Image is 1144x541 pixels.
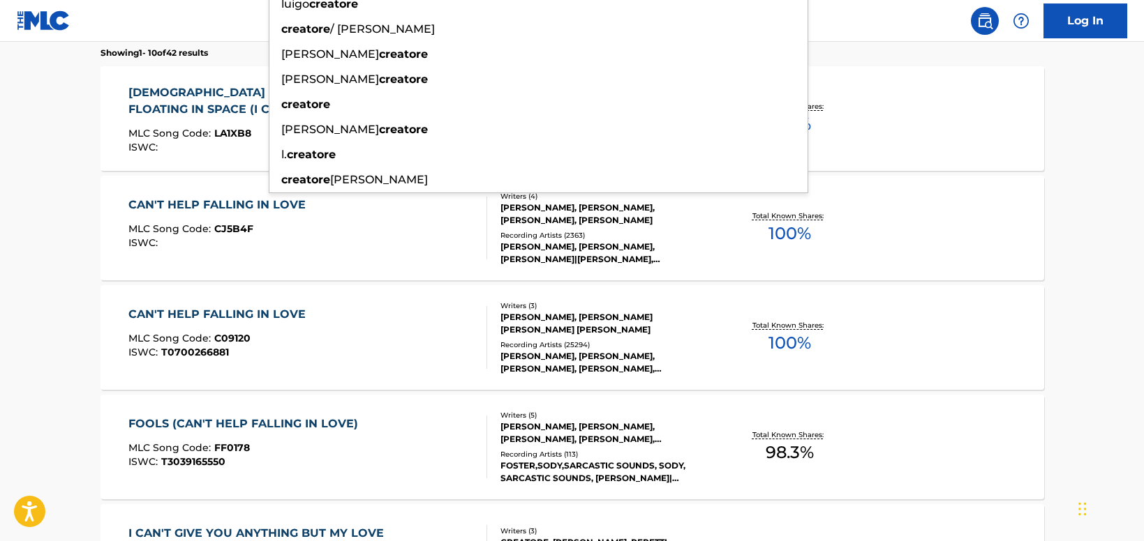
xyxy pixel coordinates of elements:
[379,47,428,61] strong: creatore
[128,332,214,344] span: MLC Song Code :
[976,13,993,29] img: search
[161,346,229,358] span: T0700266881
[101,47,208,59] p: Showing 1 - 10 of 42 results
[281,173,330,186] strong: creatore
[128,236,161,249] span: ISWC :
[281,98,330,111] strong: creatore
[500,410,711,420] div: Writers ( 5 )
[214,441,250,454] span: FF0178
[768,221,811,246] span: 100 %
[500,191,711,201] div: Writers ( 4 )
[281,123,379,136] span: [PERSON_NAME]
[128,197,313,213] div: CAN'T HELP FALLING IN LOVE
[101,285,1044,390] a: CAN'T HELP FALLING IN LOVEMLC Song Code:C09120ISWC:T0700266881Writers (3)[PERSON_NAME], [PERSON_N...
[128,441,214,454] span: MLC Song Code :
[500,350,711,375] div: [PERSON_NAME], [PERSON_NAME], [PERSON_NAME], [PERSON_NAME], [PERSON_NAME]
[500,449,711,459] div: Recording Artists ( 113 )
[500,230,711,241] div: Recording Artists ( 2363 )
[101,395,1044,499] a: FOOLS (CAN'T HELP FALLING IN LOVE)MLC Song Code:FF0178ISWC:T3039165550Writers (5)[PERSON_NAME], [...
[281,73,379,86] span: [PERSON_NAME]
[128,455,161,468] span: ISWC :
[128,84,475,118] div: [DEMOGRAPHIC_DATA] AND GENTLEMEN WE ARE FLOATING IN SPACE (I CAN'T HELP FALLING IN LOVE)
[330,173,428,186] span: [PERSON_NAME]
[379,73,428,86] strong: creatore
[281,22,330,36] strong: creatore
[128,222,214,235] span: MLC Song Code :
[214,332,251,344] span: C09120
[17,10,70,31] img: MLC Logo
[500,311,711,336] div: [PERSON_NAME], [PERSON_NAME] [PERSON_NAME] [PERSON_NAME]
[330,22,435,36] span: / [PERSON_NAME]
[379,123,428,136] strong: creatore
[1074,474,1144,541] iframe: Chat Widget
[1007,7,1035,35] div: Help
[128,127,214,139] span: MLC Song Code :
[214,222,253,235] span: CJ5B4F
[101,66,1044,171] a: [DEMOGRAPHIC_DATA] AND GENTLEMEN WE ARE FLOATING IN SPACE (I CAN'T HELP FALLING IN LOVE)MLC Song ...
[214,127,251,139] span: LA1XB8
[500,241,711,266] div: [PERSON_NAME], [PERSON_NAME], [PERSON_NAME]|[PERSON_NAME], [PERSON_NAME], [PERSON_NAME]
[1043,3,1127,38] a: Log In
[500,459,711,485] div: FOSTER,SODY,SARCASTIC SOUNDS, SODY, SARCASTIC SOUNDS, [PERSON_NAME]|[PERSON_NAME]|SARCASTIC SOUND...
[752,211,827,221] p: Total Known Shares:
[281,148,287,161] span: l.
[287,148,336,161] strong: creatore
[766,440,814,465] span: 98.3 %
[281,47,379,61] span: [PERSON_NAME]
[1013,13,1030,29] img: help
[752,429,827,440] p: Total Known Shares:
[768,330,811,356] span: 100 %
[1078,488,1087,530] div: Drag
[128,141,161,153] span: ISWC :
[500,340,711,350] div: Recording Artists ( 25294 )
[161,455,225,468] span: T3039165550
[752,320,827,330] p: Total Known Shares:
[128,306,313,323] div: CAN'T HELP FALLING IN LOVE
[500,420,711,445] div: [PERSON_NAME], [PERSON_NAME], [PERSON_NAME], [PERSON_NAME], [PERSON_NAME] [PERSON_NAME]
[128,346,161,358] span: ISWC :
[101,176,1044,280] a: CAN'T HELP FALLING IN LOVEMLC Song Code:CJ5B4FISWC:Writers (4)[PERSON_NAME], [PERSON_NAME], [PERS...
[971,7,999,35] a: Public Search
[500,201,711,227] div: [PERSON_NAME], [PERSON_NAME], [PERSON_NAME], [PERSON_NAME]
[500,526,711,536] div: Writers ( 3 )
[500,300,711,311] div: Writers ( 3 )
[128,416,365,432] div: FOOLS (CAN'T HELP FALLING IN LOVE)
